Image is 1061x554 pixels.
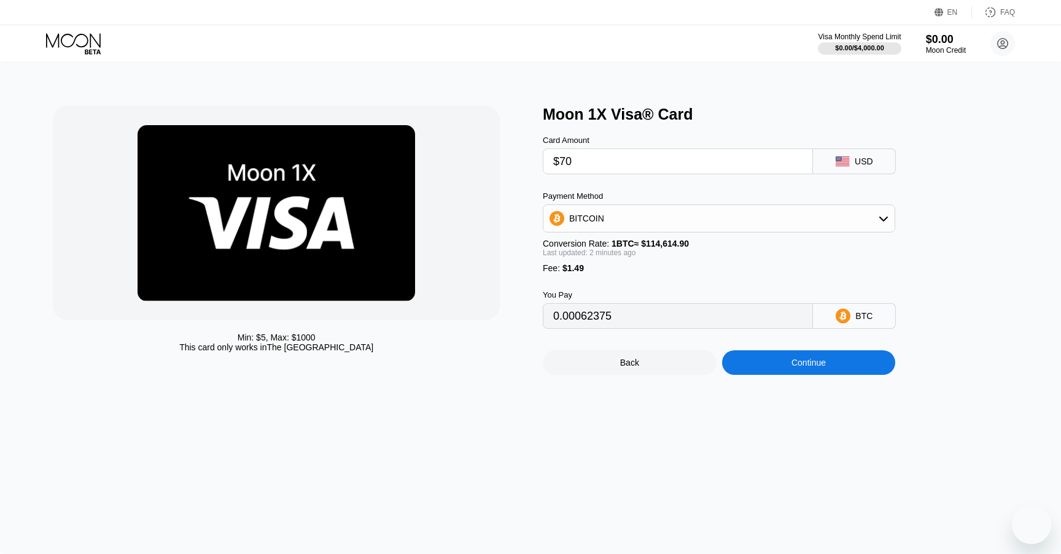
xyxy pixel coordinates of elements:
iframe: Number of unread messages [1029,502,1054,515]
div: BTC [855,311,873,321]
div: $0.00Moon Credit [926,33,966,55]
div: $0.00 [926,33,966,46]
div: FAQ [972,6,1015,18]
div: BITCOIN [569,214,604,223]
div: This card only works in The [GEOGRAPHIC_DATA] [179,342,373,352]
div: Continue [722,350,896,375]
div: Moon 1X Visa® Card [543,106,1020,123]
div: Visa Monthly Spend Limit [818,33,901,41]
div: Back [620,358,639,367]
div: EN [935,6,972,18]
div: Fee : [543,263,895,273]
div: Conversion Rate: [543,239,895,248]
div: You Pay [543,290,813,299]
div: Moon Credit [926,46,966,55]
iframe: Button to launch messaging window, 1 unread message [1012,505,1051,544]
div: Payment Method [543,191,895,201]
div: Continue [791,358,826,367]
div: Back [543,350,717,375]
input: $0.00 [553,149,803,174]
div: $0.00 / $4,000.00 [835,44,884,52]
div: Card Amount [543,136,813,145]
div: FAQ [1000,8,1015,17]
div: Visa Monthly Spend Limit$0.00/$4,000.00 [818,33,901,55]
div: BITCOIN [543,206,895,231]
div: Last updated: 2 minutes ago [543,248,895,257]
div: EN [947,8,958,17]
div: Min: $ 5 , Max: $ 1000 [238,333,316,342]
span: 1 BTC ≈ $114,614.90 [612,239,689,248]
div: USD [855,156,873,166]
span: $1.49 [562,263,584,273]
